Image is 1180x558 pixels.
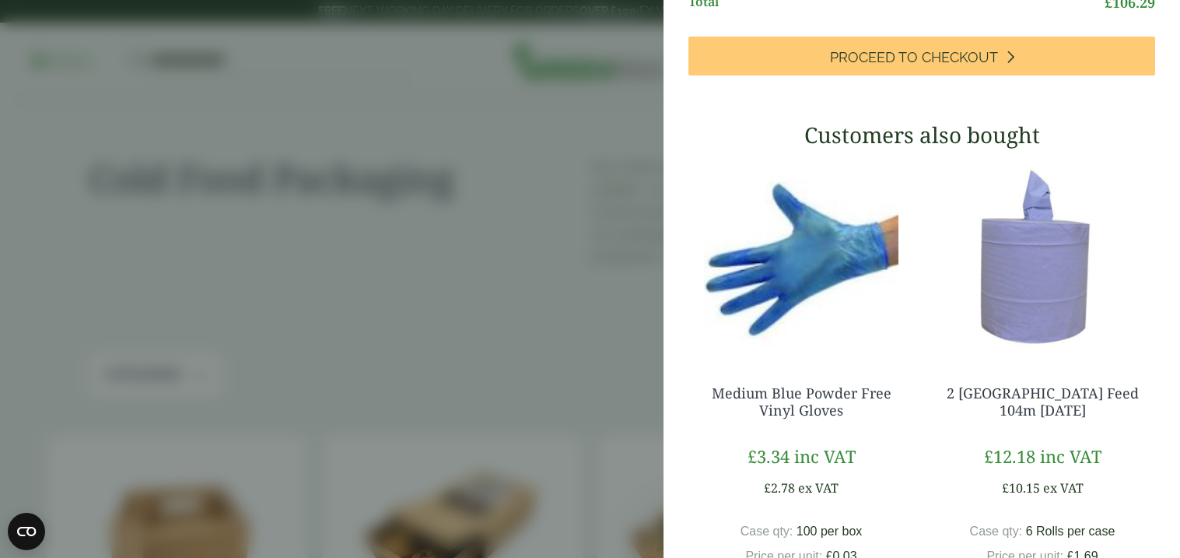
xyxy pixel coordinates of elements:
[688,122,1155,149] h3: Customers also bought
[930,160,1155,354] img: 3630017-2-Ply-Blue-Centre-Feed-104m
[688,37,1155,75] a: Proceed to Checkout
[764,479,771,497] span: £
[1026,525,1115,538] span: 6 Rolls per case
[970,525,1023,538] span: Case qty:
[1002,479,1009,497] span: £
[748,444,757,468] span: £
[797,525,863,538] span: 100 per box
[748,444,790,468] bdi: 3.34
[947,384,1139,419] a: 2 [GEOGRAPHIC_DATA] Feed 104m [DATE]
[1002,479,1040,497] bdi: 10.15
[984,444,1035,468] bdi: 12.18
[794,444,856,468] span: inc VAT
[8,513,45,550] button: Open CMP widget
[830,49,998,66] span: Proceed to Checkout
[1043,479,1084,497] span: ex VAT
[764,479,795,497] bdi: 2.78
[741,525,793,538] span: Case qty:
[798,479,839,497] span: ex VAT
[1040,444,1101,468] span: inc VAT
[688,160,914,354] img: 4130015J-Blue-Vinyl-Powder-Free-Gloves-Medium
[984,444,993,468] span: £
[712,384,891,419] a: Medium Blue Powder Free Vinyl Gloves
